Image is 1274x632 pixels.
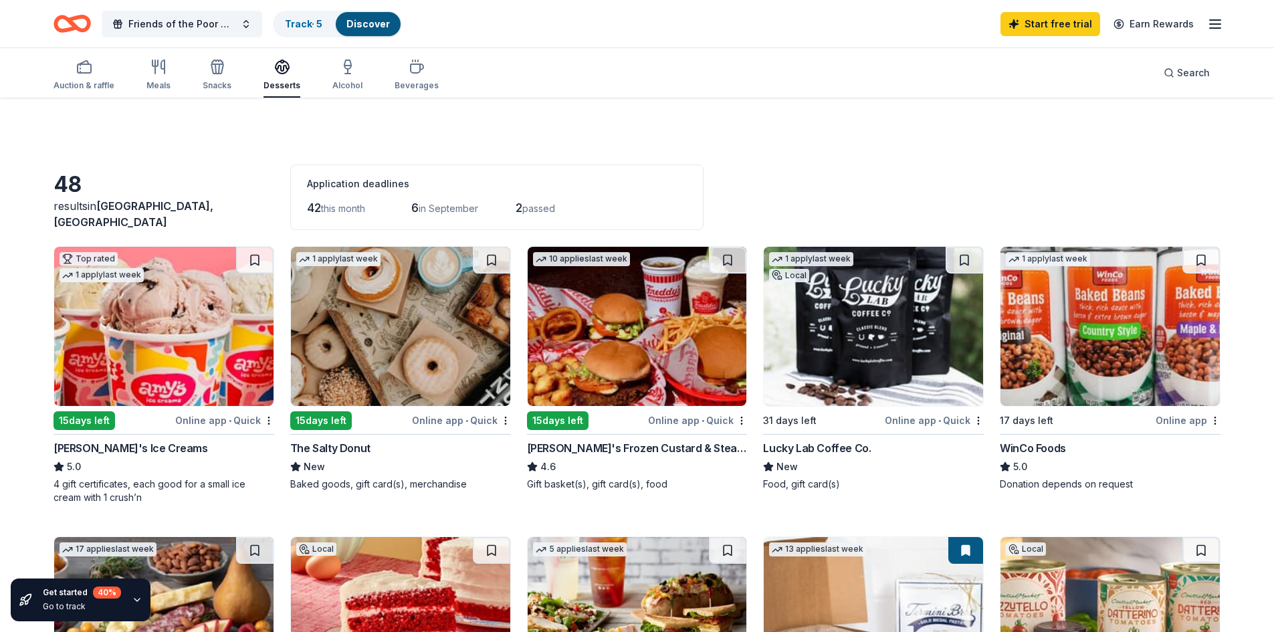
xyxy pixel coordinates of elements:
[332,54,362,98] button: Alcohol
[1000,247,1220,406] img: Image for WinCo Foods
[1105,12,1202,36] a: Earn Rewards
[1177,65,1210,81] span: Search
[776,459,798,475] span: New
[263,80,300,91] div: Desserts
[290,440,370,456] div: The Salty Donut
[769,252,853,266] div: 1 apply last week
[1000,12,1100,36] a: Start free trial
[769,269,809,282] div: Local
[43,587,121,599] div: Get started
[54,247,274,406] img: Image for Amy's Ice Creams
[527,411,589,430] div: 15 days left
[285,18,322,29] a: Track· 5
[296,252,381,266] div: 1 apply last week
[533,542,627,556] div: 5 applies last week
[1006,542,1046,556] div: Local
[146,54,171,98] button: Meals
[648,412,747,429] div: Online app Quick
[769,542,866,556] div: 13 applies last week
[528,247,747,406] img: Image for Freddy's Frozen Custard & Steakburgers
[465,415,468,426] span: •
[533,252,630,266] div: 10 applies last week
[763,246,984,491] a: Image for Lucky Lab Coffee Co.1 applylast weekLocal31 days leftOnline app•QuickLucky Lab Coffee C...
[54,198,274,230] div: results
[54,246,274,504] a: Image for Amy's Ice CreamsTop rated1 applylast week15days leftOnline app•Quick[PERSON_NAME]'s Ice...
[60,252,118,266] div: Top rated
[146,80,171,91] div: Meals
[1156,412,1220,429] div: Online app
[273,11,402,37] button: Track· 5Discover
[1000,246,1220,491] a: Image for WinCo Foods1 applylast week17 days leftOnline appWinCo Foods5.0Donation depends on request
[175,412,274,429] div: Online app Quick
[263,54,300,98] button: Desserts
[411,201,419,215] span: 6
[54,199,213,229] span: [GEOGRAPHIC_DATA], [GEOGRAPHIC_DATA]
[540,459,556,475] span: 4.6
[54,171,274,198] div: 48
[67,459,81,475] span: 5.0
[1000,440,1066,456] div: WinCo Foods
[60,268,144,282] div: 1 apply last week
[54,411,115,430] div: 15 days left
[332,80,362,91] div: Alcohol
[527,246,748,491] a: Image for Freddy's Frozen Custard & Steakburgers10 applieslast week15days leftOnline app•Quick[PE...
[203,54,231,98] button: Snacks
[307,176,687,192] div: Application deadlines
[54,80,114,91] div: Auction & raffle
[395,54,439,98] button: Beverages
[395,80,439,91] div: Beverages
[764,247,983,406] img: Image for Lucky Lab Coffee Co.
[93,587,121,599] div: 40 %
[203,80,231,91] div: Snacks
[419,203,478,214] span: in September
[290,246,511,491] a: Image for The Salty Donut1 applylast week15days leftOnline app•QuickThe Salty DonutNewBaked goods...
[1000,478,1220,491] div: Donation depends on request
[1000,413,1053,429] div: 17 days left
[60,542,156,556] div: 17 applies last week
[938,415,941,426] span: •
[229,415,231,426] span: •
[412,412,511,429] div: Online app Quick
[321,203,365,214] span: this month
[763,478,984,491] div: Food, gift card(s)
[527,440,748,456] div: [PERSON_NAME]'s Frozen Custard & Steakburgers
[763,413,817,429] div: 31 days left
[346,18,390,29] a: Discover
[307,201,321,215] span: 42
[102,11,262,37] button: Friends of the Poor Walk
[702,415,704,426] span: •
[291,247,510,406] img: Image for The Salty Donut
[290,411,352,430] div: 15 days left
[1006,252,1090,266] div: 1 apply last week
[522,203,555,214] span: passed
[1153,60,1220,86] button: Search
[128,16,235,32] span: Friends of the Poor Walk
[54,199,213,229] span: in
[54,8,91,39] a: Home
[1013,459,1027,475] span: 5.0
[763,440,871,456] div: Lucky Lab Coffee Co.
[516,201,522,215] span: 2
[527,478,748,491] div: Gift basket(s), gift card(s), food
[304,459,325,475] span: New
[54,478,274,504] div: 4 gift certificates, each good for a small ice cream with 1 crush’n
[885,412,984,429] div: Online app Quick
[54,440,208,456] div: [PERSON_NAME]'s Ice Creams
[43,601,121,612] div: Go to track
[296,542,336,556] div: Local
[54,54,114,98] button: Auction & raffle
[290,478,511,491] div: Baked goods, gift card(s), merchandise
